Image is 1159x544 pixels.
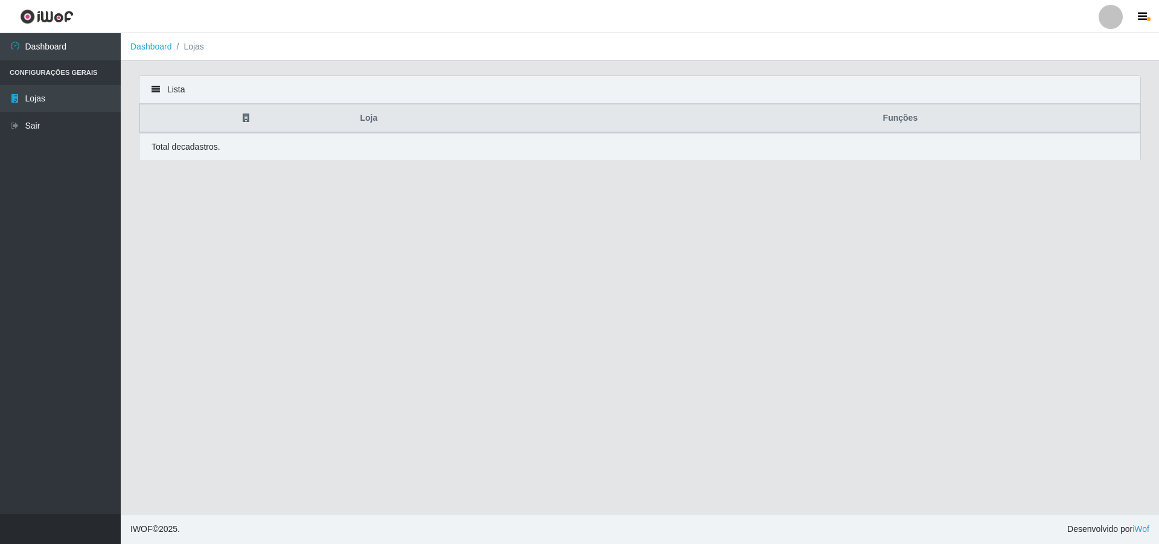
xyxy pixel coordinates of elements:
span: Desenvolvido por [1067,523,1149,536]
span: © 2025 . [130,523,180,536]
span: IWOF [130,524,153,534]
th: Loja [353,104,660,133]
a: iWof [1132,524,1149,534]
nav: breadcrumb [121,33,1159,61]
div: Lista [139,76,1140,104]
p: Total de cadastros. [152,141,220,153]
li: Lojas [172,40,204,53]
a: Dashboard [130,42,172,51]
img: CoreUI Logo [20,9,74,24]
th: Funções [661,104,1140,133]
